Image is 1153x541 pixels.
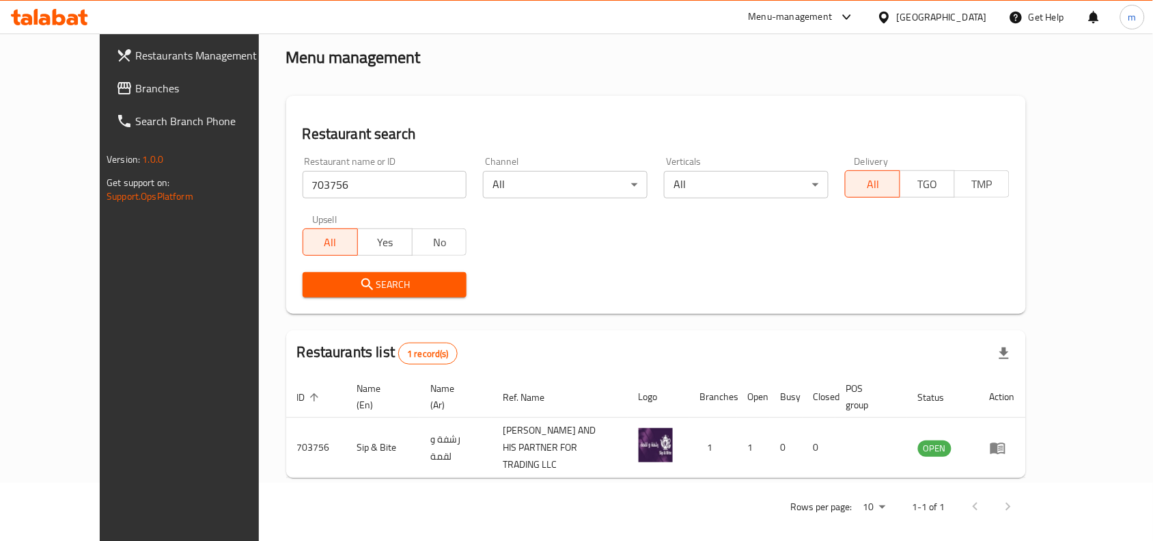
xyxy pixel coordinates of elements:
[483,171,648,198] div: All
[900,170,955,198] button: TGO
[628,376,689,418] th: Logo
[803,376,835,418] th: Closed
[286,418,346,478] td: 703756
[749,9,833,25] div: Menu-management
[430,380,476,413] span: Name (Ar)
[297,389,323,406] span: ID
[855,157,889,166] label: Delivery
[105,105,292,137] a: Search Branch Phone
[851,174,895,194] span: All
[791,499,852,516] p: Rows per page:
[979,376,1026,418] th: Action
[846,380,891,413] span: POS group
[303,272,467,298] button: Search
[737,418,770,478] td: 1
[107,150,140,168] span: Version:
[960,174,1004,194] span: TMP
[135,80,281,96] span: Branches
[418,233,462,252] span: No
[845,170,900,198] button: All
[639,428,673,462] img: Sip & Bite
[770,376,803,418] th: Busy
[286,47,421,68] h2: Menu management
[897,10,987,25] div: [GEOGRAPHIC_DATA]
[918,389,962,406] span: Status
[1128,10,1137,25] span: m
[988,337,1020,370] div: Export file
[906,174,949,194] span: TGO
[297,342,458,365] h2: Restaurants list
[419,418,492,478] td: رشفة و لقمة
[363,233,407,252] span: Yes
[107,187,193,205] a: Support.OpsPlatform
[105,39,292,72] a: Restaurants Management
[357,380,403,413] span: Name (En)
[309,233,352,252] span: All
[357,228,413,256] button: Yes
[913,499,945,516] p: 1-1 of 1
[312,215,337,224] label: Upsell
[303,171,467,198] input: Search for restaurant name or ID..
[135,113,281,129] span: Search Branch Phone
[286,376,1026,478] table: enhanced table
[303,124,1010,144] h2: Restaurant search
[314,276,456,293] span: Search
[135,47,281,64] span: Restaurants Management
[492,418,627,478] td: [PERSON_NAME] AND HIS PARTNER FOR TRADING LLC
[503,389,562,406] span: Ref. Name
[737,376,770,418] th: Open
[346,418,419,478] td: Sip & Bite
[858,497,891,518] div: Rows per page:
[770,418,803,478] td: 0
[303,228,358,256] button: All
[689,418,737,478] td: 1
[689,376,737,418] th: Branches
[803,418,835,478] td: 0
[664,171,829,198] div: All
[399,347,457,360] span: 1 record(s)
[954,170,1010,198] button: TMP
[918,440,951,456] span: OPEN
[107,174,169,192] span: Get support on:
[105,72,292,105] a: Branches
[142,150,163,168] span: 1.0.0
[412,228,467,256] button: No
[990,440,1015,456] div: Menu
